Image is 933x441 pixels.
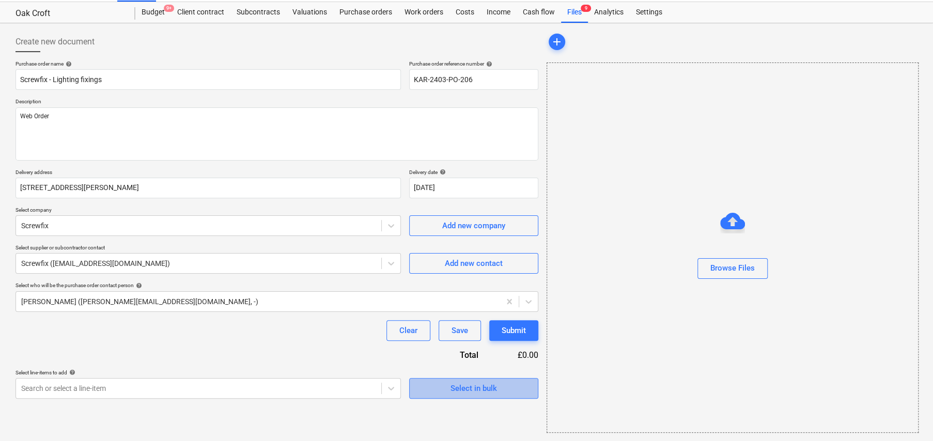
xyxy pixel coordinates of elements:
span: Create new document [15,36,95,48]
a: Files9 [561,2,588,23]
div: Files [561,2,588,23]
span: help [67,369,75,375]
div: Browse Files [710,261,755,275]
div: £0.00 [495,349,538,361]
a: Settings [630,2,668,23]
a: Valuations [286,2,333,23]
div: Add new contact [445,257,503,270]
div: Purchase order name [15,60,401,67]
div: Purchase order reference number [409,60,538,67]
button: Clear [386,320,430,341]
p: Delivery address [15,169,401,178]
a: Work orders [398,2,449,23]
a: Purchase orders [333,2,398,23]
a: Costs [449,2,480,23]
button: Save [439,320,481,341]
a: Subcontracts [230,2,286,23]
a: Analytics [588,2,630,23]
button: Submit [489,320,538,341]
span: help [64,61,72,67]
div: Oak Croft [15,8,123,19]
div: Clear [399,324,417,337]
span: help [134,282,142,289]
div: Total [404,349,495,361]
div: Delivery date [409,169,538,176]
div: Select who will be the purchase order contact person [15,282,538,289]
div: Add new company [442,219,505,232]
textarea: Web Order [15,107,538,161]
input: Delivery address [15,178,401,198]
a: Client contract [171,2,230,23]
button: Select in bulk [409,378,538,399]
div: Submit [502,324,526,337]
input: Delivery date not specified [409,178,538,198]
button: Browse Files [697,258,768,279]
button: Add new contact [409,253,538,274]
span: add [551,36,563,48]
a: Budget9+ [135,2,171,23]
input: Document name [15,69,401,90]
a: Income [480,2,517,23]
span: help [438,169,446,175]
span: help [484,61,492,67]
input: Reference number [409,69,538,90]
div: Select line-items to add [15,369,401,376]
div: Browse Files [547,62,919,433]
span: 9 [581,5,591,12]
button: Add new company [409,215,538,236]
p: Select supplier or subcontractor contact [15,244,401,253]
div: Budget [135,2,171,23]
a: Cash flow [517,2,561,23]
span: 9+ [164,5,174,12]
p: Select company [15,207,401,215]
iframe: Chat Widget [881,391,933,441]
p: Description [15,98,538,107]
div: Select in bulk [450,382,497,395]
div: Save [452,324,468,337]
